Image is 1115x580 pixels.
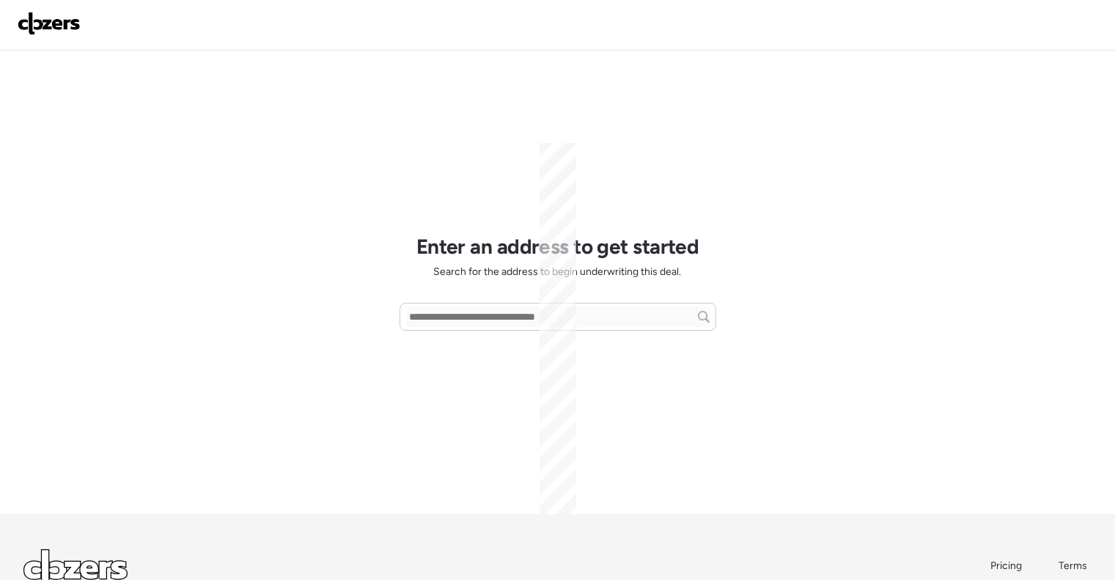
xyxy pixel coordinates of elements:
span: Search for the address to begin underwriting this deal. [433,265,681,279]
a: Pricing [990,559,1023,573]
span: Pricing [990,559,1022,572]
a: Terms [1059,559,1092,573]
h1: Enter an address to get started [416,234,699,259]
img: Logo [18,12,81,35]
span: Terms [1059,559,1087,572]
